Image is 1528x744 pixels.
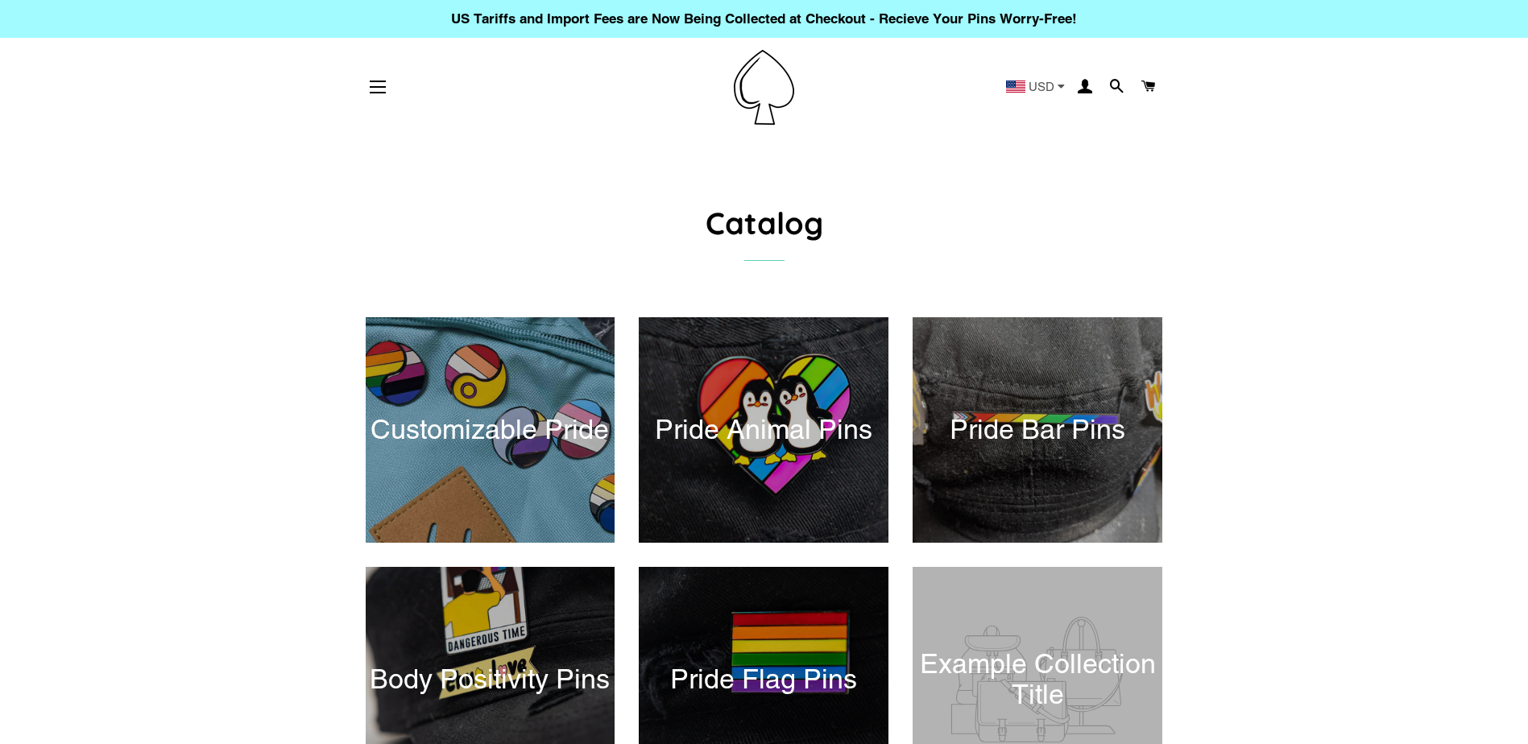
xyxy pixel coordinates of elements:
[1029,81,1054,93] span: USD
[639,317,888,543] a: Pride Animal Pins
[913,317,1162,543] a: Pride Bar Pins
[366,201,1163,244] h1: Catalog
[366,317,615,543] a: Customizable Pride
[734,50,794,125] img: Pin-Ace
